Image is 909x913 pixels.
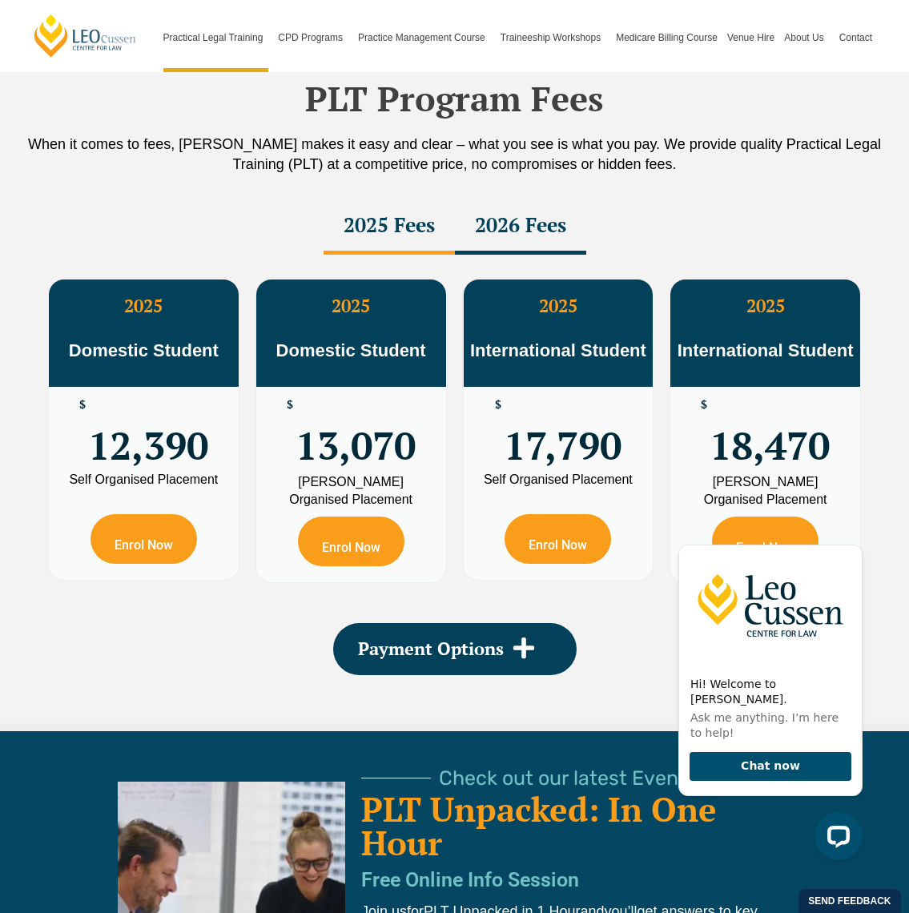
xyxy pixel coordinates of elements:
[682,473,848,509] div: [PERSON_NAME] Organised Placement
[61,473,227,486] div: Self Organised Placement
[476,473,642,486] div: Self Organised Placement
[324,199,455,255] div: 2025 Fees
[666,533,869,873] iframe: LiveChat chat widget
[722,3,779,72] a: Venue Hire
[439,768,686,788] span: Check out our latest Event
[504,399,621,461] span: 17,790
[90,514,197,564] a: Enrol Now
[276,340,426,360] span: Domestic Student
[611,3,722,72] a: Medicare Billing Course
[496,3,611,72] a: Traineeship Workshops
[670,296,860,316] h3: 2025
[361,868,579,891] a: Free Online Info Session
[835,3,877,72] a: Contact
[470,340,646,360] span: International Student
[353,3,496,72] a: Practice Management Course
[298,517,404,566] a: Enrol Now
[79,399,86,411] span: $
[296,399,416,461] span: 13,070
[32,13,139,58] a: [PERSON_NAME] Centre for Law
[24,78,885,119] h2: PLT Program Fees
[361,786,717,865] a: PLT Unpacked: In One Hour
[88,399,208,461] span: 12,390
[159,3,274,72] a: Practical Legal Training
[455,199,586,255] div: 2026 Fees
[710,399,830,461] span: 18,470
[268,473,434,509] div: [PERSON_NAME] Organised Placement
[712,517,819,566] a: Enrol Now
[24,135,885,175] p: When it comes to fees, [PERSON_NAME] makes it easy and clear – what you see is what you pay. We p...
[49,296,239,316] h3: 2025
[464,296,654,316] h3: 2025
[701,399,707,411] span: $
[779,3,834,72] a: About Us
[678,340,854,360] span: International Student
[287,399,293,411] span: $
[495,399,501,411] span: $
[256,296,446,316] h3: 2025
[273,3,353,72] a: CPD Programs
[505,514,611,564] a: Enrol Now
[69,340,219,360] span: Domestic Student
[358,640,504,658] span: Payment Options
